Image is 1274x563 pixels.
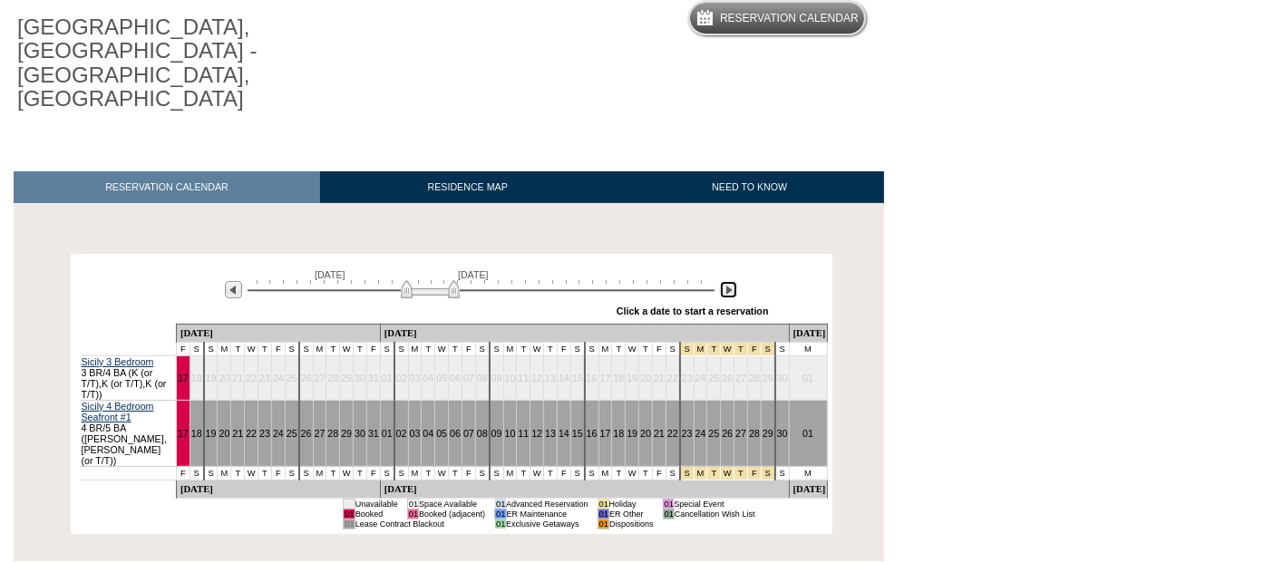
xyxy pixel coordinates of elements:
td: W [245,342,258,355]
a: 30 [777,428,788,439]
span: [DATE] [315,269,345,280]
td: W [530,342,544,355]
td: 4 BR/5 BA ([PERSON_NAME],[PERSON_NAME] (or T/T)) [80,400,177,466]
td: W [340,342,354,355]
td: 3 BR/4 BA (K (or T/T),K (or T/T),K (or T/T)) [80,355,177,400]
td: 01 [598,499,608,509]
td: 24 [271,355,285,400]
a: 07 [463,428,474,439]
td: S [190,342,203,355]
td: T [612,342,626,355]
td: 19 [626,355,639,400]
td: 13 [544,355,558,400]
a: 26 [722,428,733,439]
td: 01 [663,509,674,519]
td: S [475,342,489,355]
a: Sicily 4 Bedroom Seafront #1 [82,401,154,422]
td: ER Other [609,509,654,519]
a: NEED TO KNOW [615,171,884,203]
td: 29 [761,355,774,400]
a: RESERVATION CALENDAR [14,171,320,203]
a: 25 [287,428,297,439]
td: Thanksgiving [680,466,694,480]
td: S [570,342,584,355]
a: 27 [735,428,746,439]
td: 14 [557,355,570,400]
td: T [449,466,462,480]
a: 26 [301,428,312,439]
td: T [422,466,435,480]
td: S [475,466,489,480]
td: Thanksgiving [734,466,748,480]
td: S [775,342,789,355]
a: 19 [627,428,637,439]
td: 20 [639,355,653,400]
td: S [380,342,394,355]
a: 13 [545,428,556,439]
td: T [231,466,245,480]
a: RESIDENCE MAP [320,171,616,203]
td: 22 [666,355,679,400]
td: 09 [490,355,503,400]
td: 28 [326,355,340,400]
a: 10 [505,428,516,439]
a: 23 [259,428,270,439]
img: Next [720,281,737,298]
td: 01 [495,519,506,529]
td: 27 [734,355,748,400]
td: W [435,342,449,355]
td: Thanksgiving [761,466,774,480]
a: 19 [206,428,217,439]
td: S [394,342,408,355]
td: S [490,466,503,480]
td: 01 [407,509,418,519]
td: S [394,466,408,480]
a: 05 [436,428,447,439]
td: Thanksgiving [761,342,774,355]
td: F [366,342,380,355]
td: Thanksgiving [694,342,707,355]
td: M [789,466,827,480]
td: [DATE] [380,480,789,498]
td: Booked (adjacent) [419,509,486,519]
td: F [176,466,190,480]
td: W [530,466,544,480]
td: W [435,466,449,480]
td: Thanksgiving [748,342,762,355]
td: T [354,466,367,480]
a: 24 [695,428,706,439]
td: Unavailable [355,499,398,509]
td: 07 [462,355,475,400]
td: 30 [354,355,367,400]
td: S [299,342,313,355]
td: S [775,466,789,480]
td: S [666,466,679,480]
a: 18 [191,428,202,439]
td: T [231,342,245,355]
td: [DATE] [789,480,827,498]
td: 18 [612,355,626,400]
td: W [626,342,639,355]
td: 15 [570,355,584,400]
td: M [503,342,517,355]
td: [DATE] [176,480,380,498]
td: 19 [204,355,218,400]
td: Thanksgiving [734,342,748,355]
a: 03 [410,428,421,439]
td: F [652,466,666,480]
td: T [258,466,272,480]
a: 21 [232,428,243,439]
td: F [176,342,190,355]
td: Cancellation Wish List [674,509,754,519]
td: T [544,342,558,355]
a: 25 [708,428,719,439]
td: Thanksgiving [721,466,734,480]
td: 18 [190,355,203,400]
td: Advanced Reservation [506,499,588,509]
td: Exclusive Getaways [506,519,588,529]
td: 25 [285,355,298,400]
a: 09 [491,428,502,439]
td: 31 [366,355,380,400]
td: 16 [585,355,598,400]
td: 24 [694,355,707,400]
